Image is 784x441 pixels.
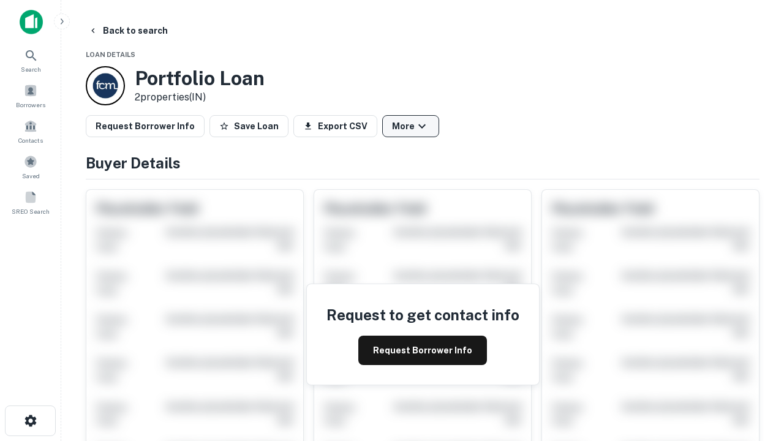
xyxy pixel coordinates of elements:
[723,343,784,402] iframe: Chat Widget
[83,20,173,42] button: Back to search
[20,10,43,34] img: capitalize-icon.png
[86,152,759,174] h4: Buyer Details
[4,79,58,112] a: Borrowers
[22,171,40,181] span: Saved
[4,115,58,148] a: Contacts
[12,206,50,216] span: SREO Search
[18,135,43,145] span: Contacts
[293,115,377,137] button: Export CSV
[382,115,439,137] button: More
[326,304,519,326] h4: Request to get contact info
[4,186,58,219] a: SREO Search
[21,64,41,74] span: Search
[4,43,58,77] a: Search
[16,100,45,110] span: Borrowers
[135,67,265,90] h3: Portfolio Loan
[4,150,58,183] a: Saved
[86,51,135,58] span: Loan Details
[86,115,205,137] button: Request Borrower Info
[209,115,288,137] button: Save Loan
[358,336,487,365] button: Request Borrower Info
[135,90,265,105] p: 2 properties (IN)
